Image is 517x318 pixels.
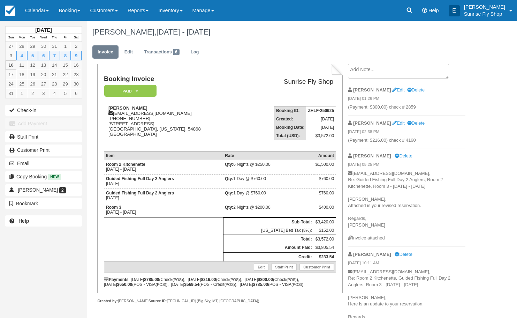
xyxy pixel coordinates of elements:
a: 3 [38,89,49,98]
a: Delete [395,252,412,257]
a: 22 [60,70,71,79]
a: [PERSON_NAME] 2 [5,184,82,195]
a: 7 [49,51,60,60]
strong: $785.00 [144,277,159,282]
small: (POS) [286,278,297,282]
a: 6 [71,89,82,98]
a: 31 [6,89,16,98]
p: (Payment: $216.00) check # 4160 [348,137,465,144]
strong: Payments [104,277,129,282]
th: Thu [49,34,60,42]
h2: Sunrise Fly Shop [248,78,333,86]
a: 9 [71,51,82,60]
th: Total: [223,235,313,243]
strong: Qty [225,162,233,167]
b: Help [18,218,29,224]
strong: Qty [225,191,233,195]
em: [DATE] 10:11 AM [348,260,465,268]
em: [DATE] 02:38 PM [348,129,465,136]
a: Delete [407,87,425,93]
td: [DATE] [306,123,336,132]
td: 6 Nights @ $250.00 [223,160,313,174]
a: Edit [254,264,268,271]
a: 11 [16,60,27,70]
i: Help [422,8,427,13]
a: Edit [392,87,404,93]
p: [EMAIL_ADDRESS][DOMAIN_NAME], Re: Guided Fishing Full Day 2 Anglers, Room 2 Kitchenette, Room 3 -... [348,170,465,235]
button: Copy Booking New [5,171,82,182]
a: 16 [71,60,82,70]
th: Mon [16,34,27,42]
div: E [449,5,460,16]
a: Customer Print [299,264,334,271]
span: [DATE] - [DATE] [156,28,210,36]
div: [EMAIL_ADDRESS][DOMAIN_NAME] [PHONE_NUMBER] [STREET_ADDRESS] [GEOGRAPHIC_DATA], [US_STATE], 54868... [104,105,245,146]
a: Staff Print [5,131,82,142]
a: 27 [38,79,49,89]
a: 4 [16,51,27,60]
small: (POS) [291,282,302,287]
td: [US_STATE] Bed Tax (8%): [223,226,313,235]
td: [DATE] - [DATE] [104,160,223,174]
strong: Qty [225,176,233,181]
td: $3,572.00 [306,132,336,140]
th: Booking ID: [274,106,306,115]
th: Fri [60,34,71,42]
a: 23 [71,70,82,79]
strong: $233.54 [319,254,334,259]
a: 25 [16,79,27,89]
a: Delete [407,120,425,126]
small: (POS) [156,282,166,287]
th: Tue [27,34,38,42]
a: 2 [71,42,82,51]
strong: Guided Fishing Full Day 2 Anglers [106,191,174,195]
th: Booking Date: [274,123,306,132]
img: checkfront-main-nav-mini-logo.png [5,6,15,16]
h1: [PERSON_NAME], [92,28,470,36]
a: Paid [104,84,154,97]
a: 1 [60,42,71,51]
strong: Qty [225,205,233,210]
a: 18 [16,70,27,79]
a: 17 [6,70,16,79]
strong: ZHLF-250625 [308,108,334,113]
a: Invoice [92,45,119,59]
button: Email [5,158,82,169]
span: 2 [59,187,66,193]
a: 31 [49,42,60,51]
td: 1 Day @ $760.00 [223,188,313,203]
div: $760.00 [315,176,334,187]
a: 19 [27,70,38,79]
a: 5 [60,89,71,98]
td: $152.00 [314,226,336,235]
a: 30 [71,79,82,89]
h1: Booking Invoice [104,75,245,83]
a: 13 [38,60,49,70]
button: Bookmark [5,198,82,209]
strong: $650.00 [117,282,132,287]
a: 29 [60,79,71,89]
a: 30 [38,42,49,51]
strong: [PERSON_NAME] [353,87,391,93]
td: 2 Nights @ $200.00 [223,203,313,217]
strong: $785.00 [253,282,268,287]
strong: Room 2 Kitchenette [106,162,145,167]
a: 24 [6,79,16,89]
a: 14 [49,60,60,70]
strong: $569.54 [184,282,199,287]
a: Staff Print [271,264,297,271]
a: 20 [38,70,49,79]
th: Wed [38,34,49,42]
div: $1,500.00 [315,162,334,172]
strong: [PERSON_NAME] [353,252,391,257]
button: Add Payment [5,118,82,129]
em: [DATE] 05:25 PM [348,162,465,169]
div: : [DATE] (Check ), [DATE] (Check ), [DATE] (Check ), [DATE] (POS - VISA ), [DATE] (POS - Credit )... [104,277,336,287]
td: [DATE] - [DATE] [104,203,223,217]
strong: [PERSON_NAME] [353,153,391,158]
th: Credit: [223,252,313,261]
td: [DATE] [104,188,223,203]
a: Edit [119,45,138,59]
a: 5 [27,51,38,60]
em: Paid [104,85,157,97]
